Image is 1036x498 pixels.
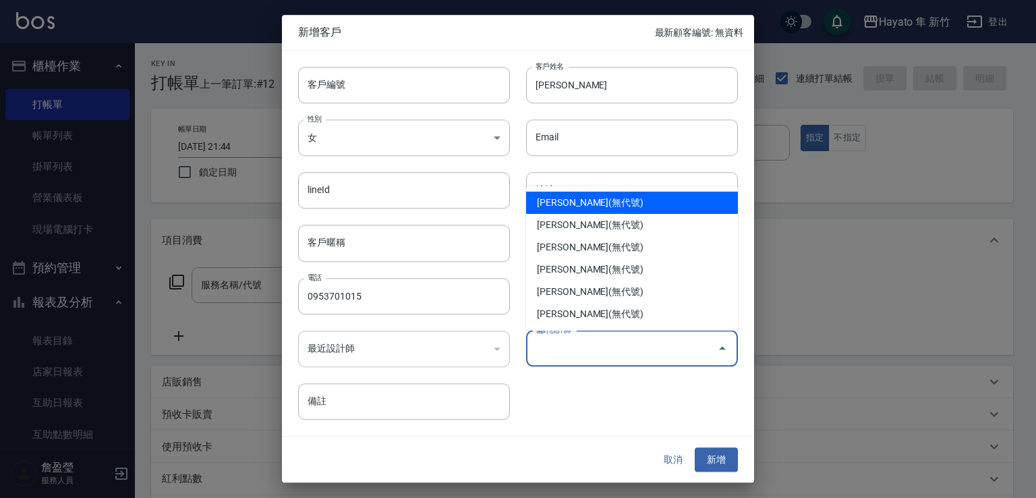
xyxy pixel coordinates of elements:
label: 電話 [308,272,322,282]
button: 取消 [652,447,695,472]
li: [PERSON_NAME](無代號) [526,258,738,281]
button: Close [712,338,733,360]
li: [PERSON_NAME](無代號) [526,303,738,325]
p: 最新顧客編號: 無資料 [655,26,743,40]
label: 性別 [308,113,322,123]
button: 新增 [695,447,738,472]
li: [PERSON_NAME](無代號) [526,236,738,258]
li: [PERSON_NAME](無代號) [526,281,738,303]
li: [PERSON_NAME](無代號) [526,214,738,236]
label: 客戶姓名 [536,61,564,71]
span: 新增客戶 [298,26,655,39]
div: 女 [298,119,510,156]
li: [PERSON_NAME](無代號) [526,192,738,214]
label: 偏好設計師 [536,325,571,335]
